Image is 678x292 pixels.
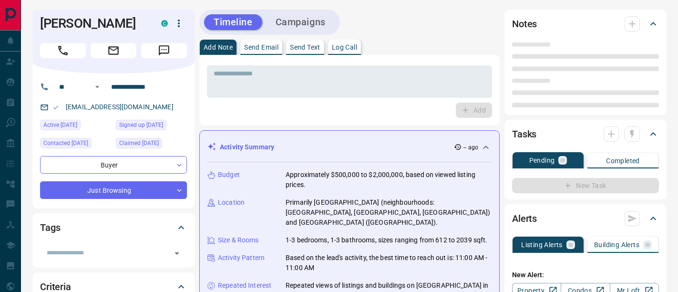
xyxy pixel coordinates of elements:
[40,120,111,133] div: Tue Sep 09 2025
[606,157,640,164] p: Completed
[40,16,147,31] h1: [PERSON_NAME]
[290,44,320,51] p: Send Text
[512,207,659,230] div: Alerts
[116,120,187,133] div: Mon Sep 01 2025
[40,181,187,199] div: Just Browsing
[91,43,136,58] span: Email
[43,120,77,130] span: Active [DATE]
[218,253,265,263] p: Activity Pattern
[52,104,59,111] svg: Email Valid
[512,270,659,280] p: New Alert:
[116,138,187,151] div: Tue Sep 02 2025
[141,43,187,58] span: Message
[218,235,259,245] p: Size & Rooms
[521,241,563,248] p: Listing Alerts
[463,143,478,152] p: -- ago
[332,44,357,51] p: Log Call
[218,198,245,208] p: Location
[286,198,492,228] p: Primarily [GEOGRAPHIC_DATA] (neighbourhoods: [GEOGRAPHIC_DATA], [GEOGRAPHIC_DATA], [GEOGRAPHIC_DA...
[286,170,492,190] p: Approximately $500,000 to $2,000,000, based on viewed listing prices.
[529,157,555,164] p: Pending
[119,138,159,148] span: Claimed [DATE]
[204,14,262,30] button: Timeline
[244,44,278,51] p: Send Email
[220,142,274,152] p: Activity Summary
[40,220,60,235] h2: Tags
[286,235,488,245] p: 1-3 bedrooms, 1-3 bathrooms, sizes ranging from 612 to 2039 sqft.
[266,14,335,30] button: Campaigns
[512,12,659,35] div: Notes
[40,138,111,151] div: Wed Sep 10 2025
[512,16,537,31] h2: Notes
[512,211,537,226] h2: Alerts
[40,43,86,58] span: Call
[512,123,659,146] div: Tasks
[594,241,639,248] p: Building Alerts
[218,281,271,291] p: Repeated Interest
[92,81,103,93] button: Open
[204,44,233,51] p: Add Note
[170,247,184,260] button: Open
[207,138,492,156] div: Activity Summary-- ago
[66,103,174,111] a: [EMAIL_ADDRESS][DOMAIN_NAME]
[40,216,187,239] div: Tags
[218,170,240,180] p: Budget
[119,120,163,130] span: Signed up [DATE]
[286,253,492,273] p: Based on the lead's activity, the best time to reach out is: 11:00 AM - 11:00 AM
[512,126,536,142] h2: Tasks
[40,156,187,174] div: Buyer
[161,20,168,27] div: condos.ca
[43,138,88,148] span: Contacted [DATE]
